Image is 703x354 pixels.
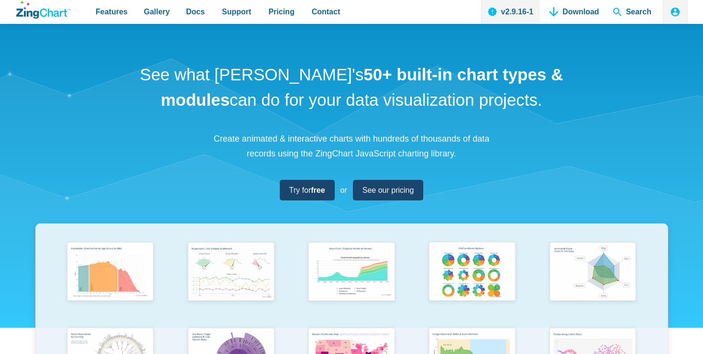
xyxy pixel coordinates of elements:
a: Pie Transform Options [412,238,532,324]
p: Create animated & interactive charts with hundreds of thousands of data records using the ZingCha... [208,132,495,161]
a: Responsive Live Update Dashboard [171,238,291,324]
h1: See what [PERSON_NAME]'s can do for your data visualization projects. [136,62,567,112]
span: See our pricing [362,184,414,197]
span: Try for [289,184,325,197]
a: Try forfree [280,180,335,200]
a: Animated Radar Chart ft. Pet Data [532,238,653,324]
img: Area Chart (Displays Nodes on Hover) [303,238,400,307]
span: Docs [186,5,205,18]
a: Population Distribution by Age Group in 2052 [50,238,171,324]
img: Population Distribution by Age Group in 2052 [62,238,159,307]
a: ZingChart Logo. Click to return to the homepage [16,1,70,19]
a: Area Chart (Displays Nodes on Hover) [291,238,412,324]
span: Features [96,5,128,18]
a: See our pricing [353,180,424,200]
img: Animated Radar Chart ft. Pet Data [545,238,641,307]
span: Contact [312,5,341,18]
span: or [341,184,347,197]
img: Responsive Live Update Dashboard [183,238,279,307]
strong: free [311,186,325,194]
span: Pricing [268,5,294,18]
strong: 50+ built-in chart types & modules [161,65,563,109]
span: Support [222,5,251,18]
span: Gallery [144,5,170,18]
img: Pie Transform Options [424,238,520,307]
